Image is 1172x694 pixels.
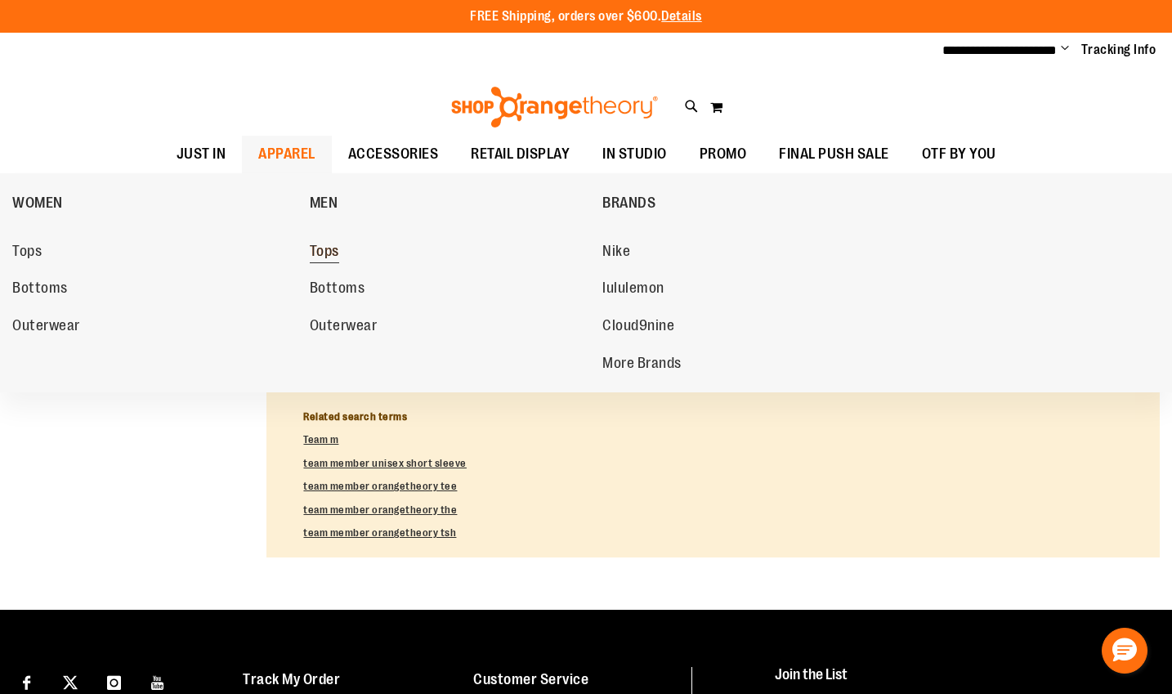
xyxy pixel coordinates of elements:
[303,526,456,539] a: team member orangetheory tsh
[602,195,655,215] span: BRANDS
[303,504,457,516] a: team member orangetheory the
[586,136,683,173] a: IN STUDIO
[473,671,588,687] a: Customer Service
[310,243,339,263] span: Tops
[12,317,80,338] span: Outerwear
[177,136,226,172] span: JUST IN
[310,181,595,224] a: MEN
[348,136,439,172] span: ACCESSORIES
[1061,42,1069,58] button: Account menu
[454,136,586,173] a: RETAIL DISPLAY
[63,675,78,690] img: Twitter
[683,136,763,173] a: PROMO
[661,9,702,24] a: Details
[12,195,63,215] span: WOMEN
[258,136,315,172] span: APPAREL
[922,136,996,172] span: OTF BY YOU
[160,136,243,173] a: JUST IN
[602,243,630,263] span: Nike
[470,7,702,26] p: FREE Shipping, orders over $600.
[602,355,682,375] span: More Brands
[332,136,455,173] a: ACCESSORIES
[906,136,1013,173] a: OTF BY YOU
[602,280,664,300] span: lululemon
[12,181,302,224] a: WOMEN
[700,136,747,172] span: PROMO
[12,280,68,300] span: Bottoms
[243,671,340,687] a: Track My Order
[779,136,889,172] span: FINAL PUSH SALE
[310,195,338,215] span: MEN
[310,280,365,300] span: Bottoms
[303,457,467,469] a: team member unisex short sleeve
[310,237,587,266] a: Tops
[303,410,1147,425] dt: Related search terms
[602,136,667,172] span: IN STUDIO
[449,87,660,128] img: Shop Orangetheory
[310,317,378,338] span: Outerwear
[12,243,42,263] span: Tops
[303,433,338,446] a: Team m
[242,136,332,173] a: APPAREL
[310,274,587,303] a: Bottoms
[602,317,674,338] span: Cloud9nine
[1081,41,1156,59] a: Tracking Info
[303,291,1147,541] div: Your search returned no results.
[763,136,906,173] a: FINAL PUSH SALE
[471,136,570,172] span: RETAIL DISPLAY
[602,181,892,224] a: BRANDS
[1102,628,1147,674] button: Hello, have a question? Let’s chat.
[303,480,457,492] a: team member orangetheory tee
[310,311,587,341] a: Outerwear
